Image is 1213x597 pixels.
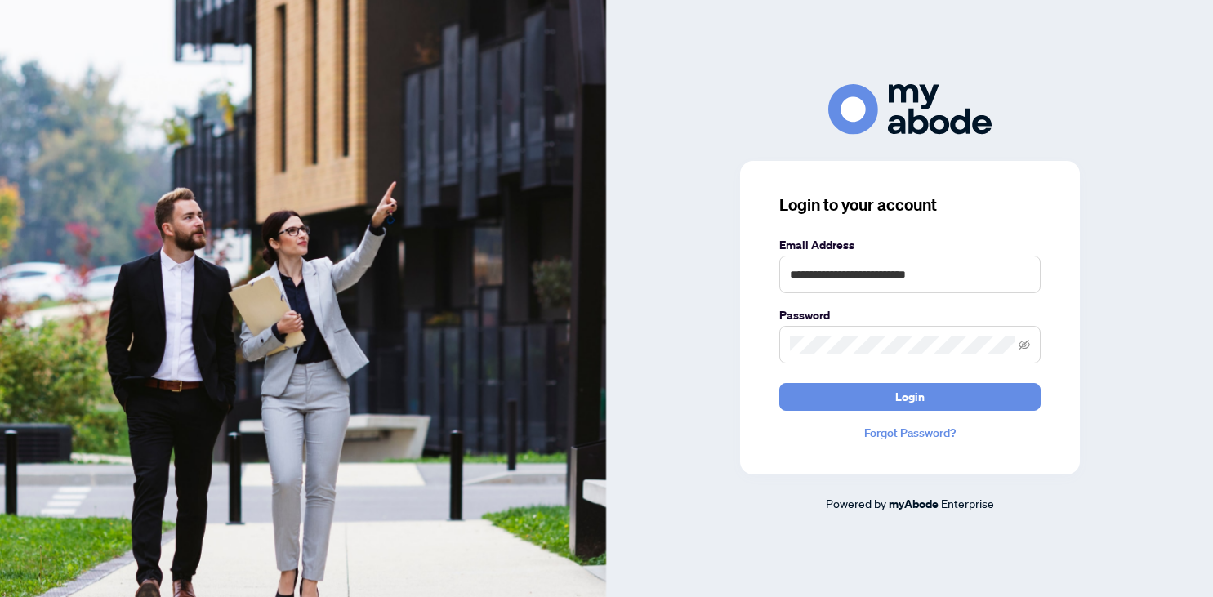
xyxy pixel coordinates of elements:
[826,496,886,510] span: Powered by
[779,383,1041,411] button: Login
[941,496,994,510] span: Enterprise
[779,194,1041,216] h3: Login to your account
[895,384,925,410] span: Login
[828,84,992,134] img: ma-logo
[779,424,1041,442] a: Forgot Password?
[779,306,1041,324] label: Password
[779,236,1041,254] label: Email Address
[889,495,939,513] a: myAbode
[1019,339,1030,350] span: eye-invisible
